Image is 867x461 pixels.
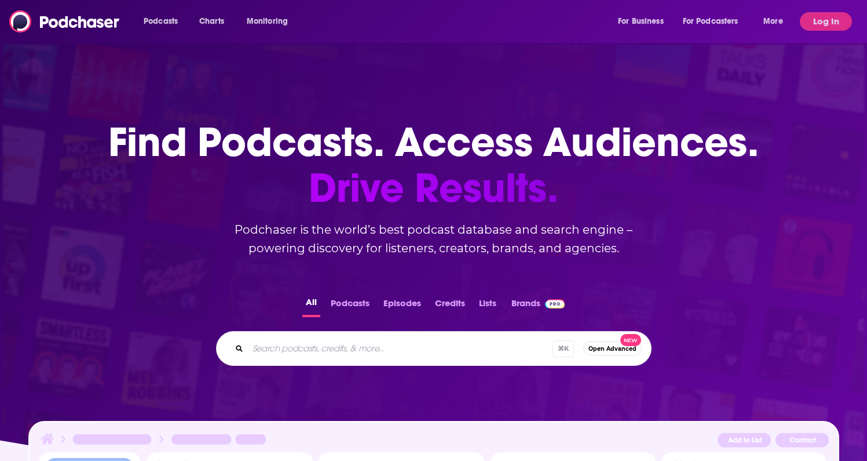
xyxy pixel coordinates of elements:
span: New [620,334,641,346]
span: ⌘ K [553,340,574,357]
button: open menu [610,12,678,31]
button: All [302,295,320,317]
button: Credits [431,295,469,317]
a: Charts [192,12,231,31]
span: More [763,13,783,30]
h2: Podchaser is the world’s best podcast database and search engine – powering discovery for listene... [202,220,665,257]
button: open menu [675,12,755,31]
span: Open Advanced [588,346,636,352]
button: Log In [800,12,852,31]
h1: Find Podcasts. Access Audiences. [108,119,759,211]
button: open menu [136,12,193,31]
button: Lists [475,295,500,317]
span: For Podcasters [683,13,738,30]
button: Podcasts [327,295,373,317]
img: Podcast Insights Header [39,431,829,452]
span: Drive Results. [108,165,759,211]
button: open menu [755,12,798,31]
div: Search podcasts, credits, & more... [216,331,652,366]
span: Podcasts [144,13,178,30]
a: BrandsPodchaser Pro [511,295,565,317]
button: open menu [239,12,303,31]
img: Podchaser Pro [545,299,565,308]
span: For Business [618,13,664,30]
span: Monitoring [247,13,288,30]
span: Charts [199,13,224,30]
button: Open AdvancedNew [583,342,642,355]
button: Episodes [380,295,425,317]
img: Podchaser - Follow, Share and Rate Podcasts [9,10,120,32]
input: Search podcasts, credits, & more... [248,339,553,358]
